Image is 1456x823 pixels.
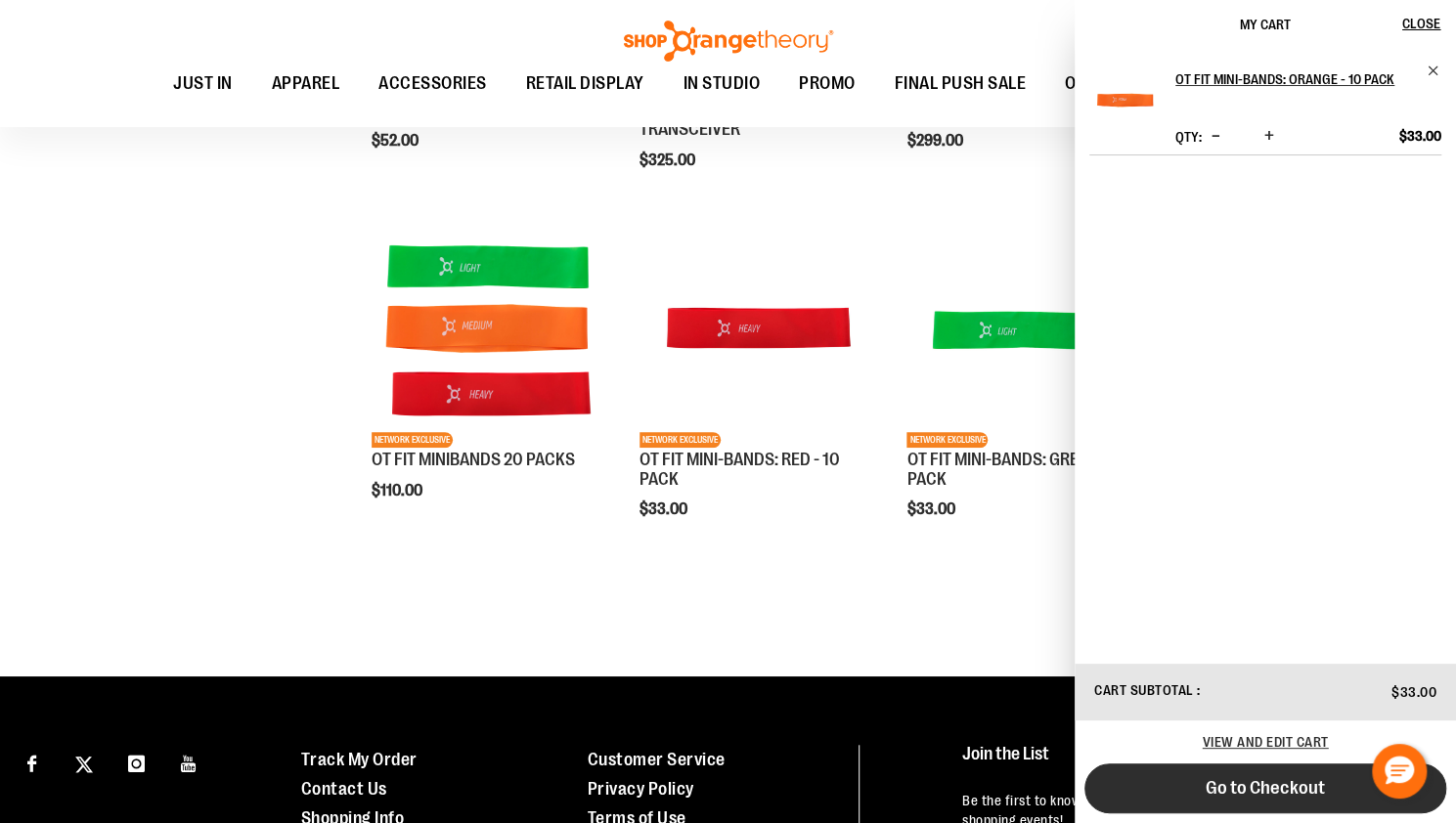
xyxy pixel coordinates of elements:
button: Hello, have a question? Let’s chat. [1372,744,1427,799]
a: APPAREL [252,62,360,107]
a: View and edit cart [1203,734,1329,750]
a: OT FIT MINI-BANDS: RED - 10 PACK [640,450,840,489]
label: Qty [1175,129,1202,145]
span: Close [1402,16,1440,31]
a: OT FIT MINI-BANDS: ORANGE - 10 PACK [1175,64,1441,95]
a: Customer Service [588,750,726,769]
span: $33.00 [906,500,957,518]
a: ACCESSORIES [359,62,507,107]
img: Shop Orangetheory [621,21,836,62]
span: IN STUDIO [684,62,761,106]
span: JUST IN [173,62,233,106]
div: product [897,200,1154,568]
a: Product image for OT FIT MINI-BANDS: GREEN - 10 PACKNETWORK EXCLUSIVE [906,210,1144,451]
span: FINAL PUSH SALE [895,62,1027,106]
a: PROMO [779,62,875,107]
div: product [362,200,619,549]
a: Visit our Instagram page [119,745,154,779]
a: Contact Us [301,779,387,799]
li: Product [1089,64,1441,155]
a: Visit our X page [67,745,102,779]
span: ACCESSORIES [378,62,487,106]
button: Go to Checkout [1084,763,1446,813]
span: $299.00 [906,132,965,150]
span: $52.00 [372,132,421,150]
h2: OT FIT MINI-BANDS: ORANGE - 10 PACK [1175,64,1415,95]
a: OTF BY YOU [1045,62,1173,107]
img: Product image for OT FIT MINI-BANDS: RED - 10 PACK [640,210,877,448]
span: APPAREL [272,62,340,106]
a: OT FIT MINIBANDS 20 PACKS [372,450,575,469]
a: FINAL PUSH SALE [875,62,1046,107]
span: OTF BY YOU [1065,62,1154,106]
span: NETWORK EXCLUSIVE [906,432,988,448]
button: Decrease product quantity [1207,127,1225,147]
a: JUST IN [154,62,252,107]
a: OT FIT MINI-BANDS: GREEN - 10 PACK [906,450,1126,489]
a: Product image for OT FIT MINI-BANDS: RED - 10 PACKNETWORK EXCLUSIVE [640,210,877,451]
h4: Join the List [962,745,1418,781]
a: Visit our Youtube page [172,745,206,779]
a: OT FIT MINI-BANDS: ORANGE - 10 PACK [1089,64,1163,150]
img: Product image for OT FIT MINIBANDS 20 PACKS [372,210,609,448]
span: $325.00 [640,152,698,169]
a: IN STUDIO [664,62,780,106]
span: PROMO [799,62,856,106]
span: Go to Checkout [1206,777,1325,799]
img: OT FIT MINI-BANDS: ORANGE - 10 PACK [1089,64,1163,137]
span: $33.00 [1391,684,1436,700]
div: product [630,200,887,568]
span: NETWORK EXCLUSIVE [640,432,721,448]
a: Track My Order [301,750,418,769]
span: NETWORK EXCLUSIVE [372,432,453,448]
a: Product image for OT FIT MINIBANDS 20 PACKSNETWORK EXCLUSIVE [372,210,609,451]
span: $33.00 [640,500,690,518]
a: RETAIL DISPLAY [507,62,664,107]
span: Cart Subtotal [1094,682,1194,698]
span: $33.00 [1399,127,1441,145]
span: $110.00 [372,482,425,499]
span: RETAIL DISPLAY [526,62,644,106]
img: Twitter [75,756,93,773]
img: Product image for OT FIT MINI-BANDS: GREEN - 10 PACK [906,210,1144,448]
a: Visit our Facebook page [15,745,49,779]
button: Increase product quantity [1259,127,1279,147]
a: Privacy Policy [588,779,694,799]
span: My Cart [1240,17,1291,32]
a: Remove item [1427,64,1441,78]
